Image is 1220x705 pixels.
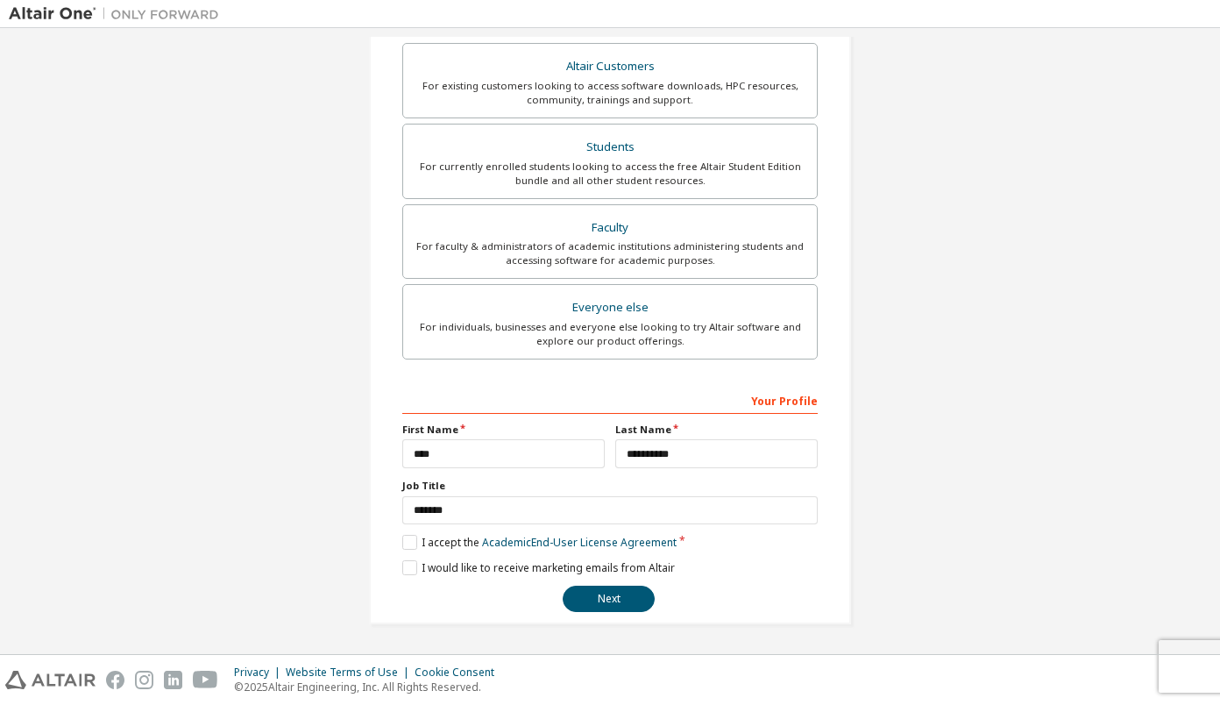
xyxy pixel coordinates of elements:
div: Students [414,135,806,160]
div: For currently enrolled students looking to access the free Altair Student Edition bundle and all ... [414,160,806,188]
img: altair_logo.svg [5,671,96,689]
label: I would like to receive marketing emails from Altair [402,560,675,575]
div: For individuals, businesses and everyone else looking to try Altair software and explore our prod... [414,320,806,348]
a: Academic End-User License Agreement [482,535,677,550]
p: © 2025 Altair Engineering, Inc. All Rights Reserved. [234,680,505,694]
div: Your Profile [402,386,818,414]
img: facebook.svg [106,671,124,689]
label: First Name [402,423,605,437]
div: Cookie Consent [415,666,505,680]
img: instagram.svg [135,671,153,689]
button: Next [563,586,655,612]
img: youtube.svg [193,671,218,689]
div: Everyone else [414,296,806,320]
img: linkedin.svg [164,671,182,689]
label: Last Name [615,423,818,437]
img: Altair One [9,5,228,23]
label: I accept the [402,535,677,550]
div: Website Terms of Use [286,666,415,680]
div: Privacy [234,666,286,680]
div: For existing customers looking to access software downloads, HPC resources, community, trainings ... [414,79,806,107]
div: Faculty [414,216,806,240]
div: For faculty & administrators of academic institutions administering students and accessing softwa... [414,239,806,267]
label: Job Title [402,479,818,493]
div: Altair Customers [414,54,806,79]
